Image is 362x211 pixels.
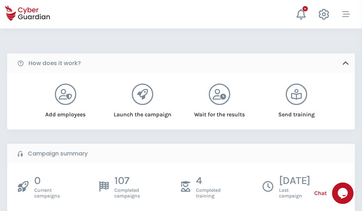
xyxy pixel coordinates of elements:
b: Campaign summary [28,149,88,158]
div: + [302,6,308,11]
span: Last campaign [279,188,310,199]
p: 0 [34,174,60,188]
b: How does it work? [29,59,81,68]
span: Completed training [196,188,221,199]
span: Completed campaigns [114,188,140,199]
div: Send training [267,105,326,119]
p: 107 [114,174,140,188]
iframe: chat widget [332,183,355,204]
p: [DATE] [279,174,310,188]
div: Add employees [36,105,95,119]
p: 4 [196,174,221,188]
div: Launch the campaign [113,105,172,119]
span: Current campaigns [34,188,60,199]
span: Chat [314,189,327,197]
div: Wait for the results [190,105,249,119]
